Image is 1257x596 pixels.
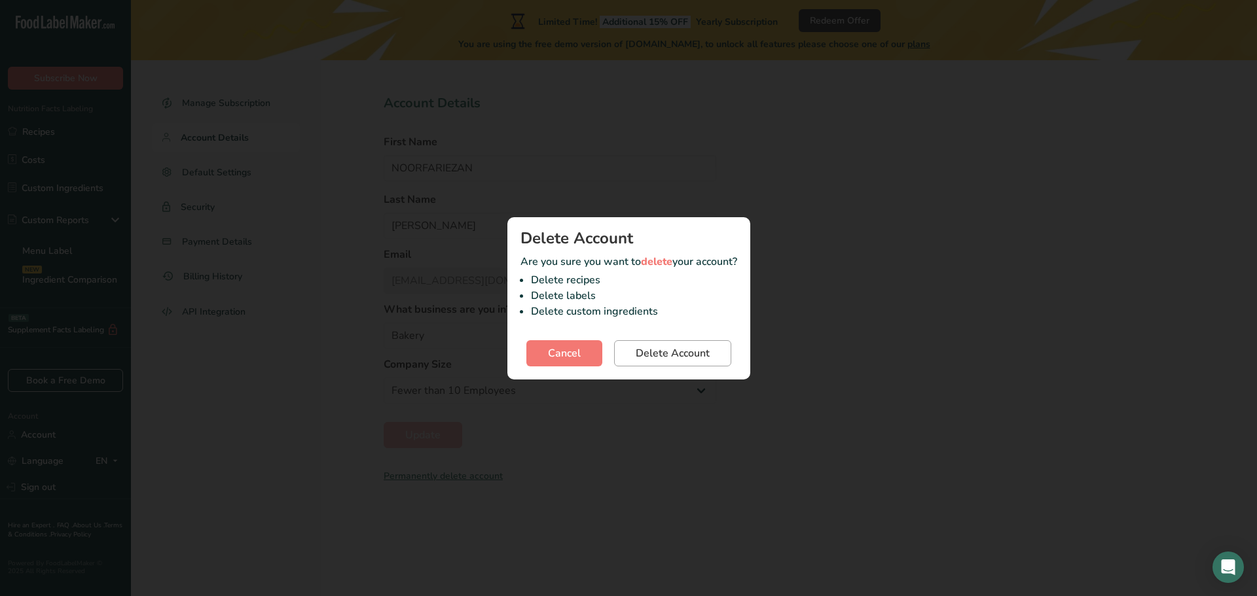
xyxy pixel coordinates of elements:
button: Cancel [526,340,602,366]
div: Open Intercom Messenger [1212,552,1244,583]
span: delete [641,254,672,269]
span: Delete Account [636,345,710,361]
section: Are you sure you want to your account? [507,217,750,379]
li: Delete recipes [531,272,737,288]
button: Delete Account [614,340,731,366]
li: Delete custom ingredients [531,304,737,319]
span: Cancel [548,345,581,361]
h1: Delete Account [520,230,737,246]
li: Delete labels [531,288,737,304]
